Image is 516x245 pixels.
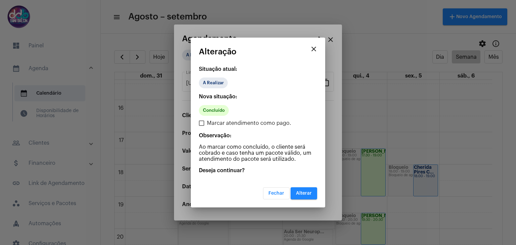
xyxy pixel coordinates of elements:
button: Fechar [263,187,290,199]
span: Marcar atendimento como pago. [207,119,291,127]
mat-chip: Concluído [199,105,229,116]
p: Deseja continuar? [199,167,317,174]
span: Fechar [268,191,284,196]
p: Nova situação: [199,94,317,100]
mat-chip: A Realizar [199,78,228,88]
p: Observação: [199,133,317,139]
button: Alterar [291,187,317,199]
mat-icon: close [310,45,318,53]
span: Alteração [199,47,236,56]
p: Ao marcar como concluído, o cliente será cobrado e caso tenha um pacote válido, um atendimento do... [199,144,317,162]
p: Situação atual: [199,66,317,72]
span: Alterar [296,191,312,196]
